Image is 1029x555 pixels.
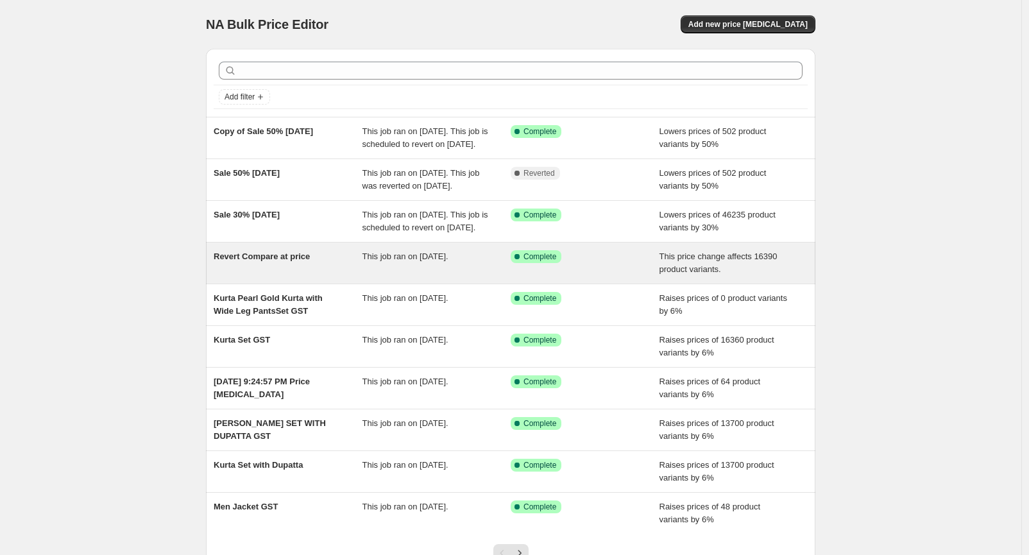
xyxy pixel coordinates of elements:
span: This job ran on [DATE]. This job is scheduled to revert on [DATE]. [362,126,488,149]
span: Men Jacket GST [214,502,278,511]
span: This job ran on [DATE]. [362,335,448,345]
span: This job ran on [DATE]. [362,502,448,511]
span: Complete [523,460,556,470]
span: This job ran on [DATE]. [362,460,448,470]
span: Kurta Pearl Gold Kurta with Wide Leg PantsSet GST [214,293,323,316]
span: Add new price [MEDICAL_DATA] [688,19,808,30]
span: Complete [523,335,556,345]
span: Reverted [523,168,555,178]
span: NA Bulk Price Editor [206,17,328,31]
span: Complete [523,210,556,220]
span: Complete [523,502,556,512]
span: Raises prices of 64 product variants by 6% [659,377,761,399]
span: Kurta Set GST [214,335,270,345]
span: Sale 30% [DATE] [214,210,280,219]
span: Lowers prices of 502 product variants by 50% [659,126,767,149]
span: Raises prices of 0 product variants by 6% [659,293,787,316]
span: This job ran on [DATE]. [362,377,448,386]
span: Lowers prices of 502 product variants by 50% [659,168,767,191]
span: Copy of Sale 50% [DATE] [214,126,313,136]
span: Complete [523,377,556,387]
span: Complete [523,293,556,303]
span: Raises prices of 13700 product variants by 6% [659,418,774,441]
button: Add new price [MEDICAL_DATA] [681,15,815,33]
span: Raises prices of 48 product variants by 6% [659,502,761,524]
span: Complete [523,126,556,137]
span: Kurta Set with Dupatta [214,460,303,470]
span: [PERSON_NAME] SET WITH DUPATTA GST [214,418,326,441]
span: Revert Compare at price [214,252,310,261]
span: This job ran on [DATE]. [362,293,448,303]
span: Raises prices of 16360 product variants by 6% [659,335,774,357]
span: Add filter [225,92,255,102]
span: This job ran on [DATE]. This job was reverted on [DATE]. [362,168,480,191]
span: Complete [523,418,556,429]
span: This job ran on [DATE]. [362,418,448,428]
span: Complete [523,252,556,262]
span: This price change affects 16390 product variants. [659,252,778,274]
span: This job ran on [DATE]. This job is scheduled to revert on [DATE]. [362,210,488,232]
span: Sale 50% [DATE] [214,168,280,178]
span: [DATE] 9:24:57 PM Price [MEDICAL_DATA] [214,377,310,399]
span: This job ran on [DATE]. [362,252,448,261]
button: Add filter [219,89,270,105]
span: Lowers prices of 46235 product variants by 30% [659,210,776,232]
span: Raises prices of 13700 product variants by 6% [659,460,774,482]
